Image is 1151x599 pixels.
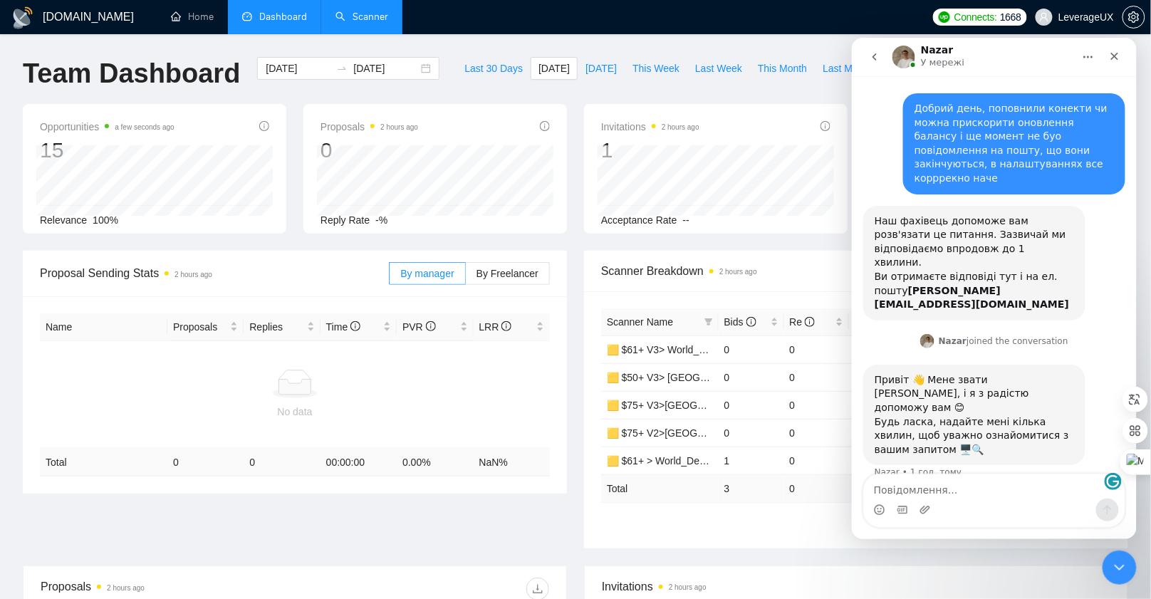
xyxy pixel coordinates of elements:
[540,121,550,131] span: info-circle
[380,123,418,131] time: 2 hours ago
[40,118,175,135] span: Opportunities
[402,321,436,333] span: PVR
[750,57,815,80] button: This Month
[167,449,244,476] td: 0
[849,391,915,419] td: 0.00%
[719,419,784,447] td: 0
[335,11,388,23] a: searchScanner
[954,9,997,25] span: Connects:
[784,391,850,419] td: 0
[336,63,348,74] span: to
[607,427,999,439] a: 🟨 $75+ V2>[GEOGRAPHIC_DATA]+[GEOGRAPHIC_DATA] Only_Tony-UX/UI_General
[607,344,862,355] a: 🟨 $61+ V3> World_Design Only_Roman-UX/UI_General
[1123,11,1145,23] a: setting
[784,363,850,391] td: 0
[601,262,1111,280] span: Scanner Breakdown
[719,335,784,363] td: 0
[326,321,360,333] span: Time
[784,419,850,447] td: 0
[40,214,87,226] span: Relevance
[790,316,816,328] span: Re
[107,584,145,592] time: 2 hours ago
[849,363,915,391] td: 0.00%
[242,11,252,21] span: dashboard
[687,57,750,80] button: Last Week
[601,474,719,502] td: Total
[23,57,240,90] h1: Team Dashboard
[336,63,348,74] span: swap-right
[939,11,950,23] img: upwork-logo.png
[11,6,34,29] img: logo
[464,61,523,76] span: Last 30 Days
[40,264,389,282] span: Proposal Sending Stats
[400,268,454,279] span: By manager
[457,57,531,80] button: Last 30 Days
[173,319,227,335] span: Proposals
[784,447,850,474] td: 0
[632,61,679,76] span: This Week
[601,118,699,135] span: Invitations
[1123,6,1145,28] button: setting
[585,61,617,76] span: [DATE]
[849,474,915,502] td: 0.00 %
[849,335,915,363] td: 0.00%
[321,449,397,476] td: 00:00:00
[821,121,830,131] span: info-circle
[426,321,436,331] span: info-circle
[244,313,320,341] th: Replies
[695,61,742,76] span: Last Week
[321,118,418,135] span: Proposals
[397,449,473,476] td: 0.00 %
[601,214,677,226] span: Acceptance Rate
[578,57,625,80] button: [DATE]
[249,319,303,335] span: Replies
[1103,551,1137,585] iframe: Intercom live chat
[259,11,307,23] span: Dashboard
[259,121,269,131] span: info-circle
[815,57,880,80] button: Last Month
[602,578,1110,595] span: Invitations
[719,474,784,502] td: 3
[476,268,538,279] span: By Freelancer
[601,137,699,164] div: 1
[375,214,387,226] span: -%
[849,419,915,447] td: 0.00%
[719,268,757,276] time: 2 hours ago
[702,311,716,333] span: filter
[350,321,360,331] span: info-circle
[244,449,320,476] td: 0
[538,61,570,76] span: [DATE]
[607,316,673,328] span: Scanner Name
[852,38,1137,539] iframe: To enrich screen reader interactions, please activate Accessibility in Grammarly extension settings
[527,583,548,595] span: download
[683,214,689,226] span: --
[46,404,544,420] div: No data
[724,316,756,328] span: Bids
[625,57,687,80] button: This Week
[704,318,713,326] span: filter
[479,321,512,333] span: LRR
[719,447,784,474] td: 1
[784,335,850,363] td: 0
[607,372,1002,383] a: 🟨 $50+ V3> [GEOGRAPHIC_DATA]+[GEOGRAPHIC_DATA] Only_Tony-UX/UI_General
